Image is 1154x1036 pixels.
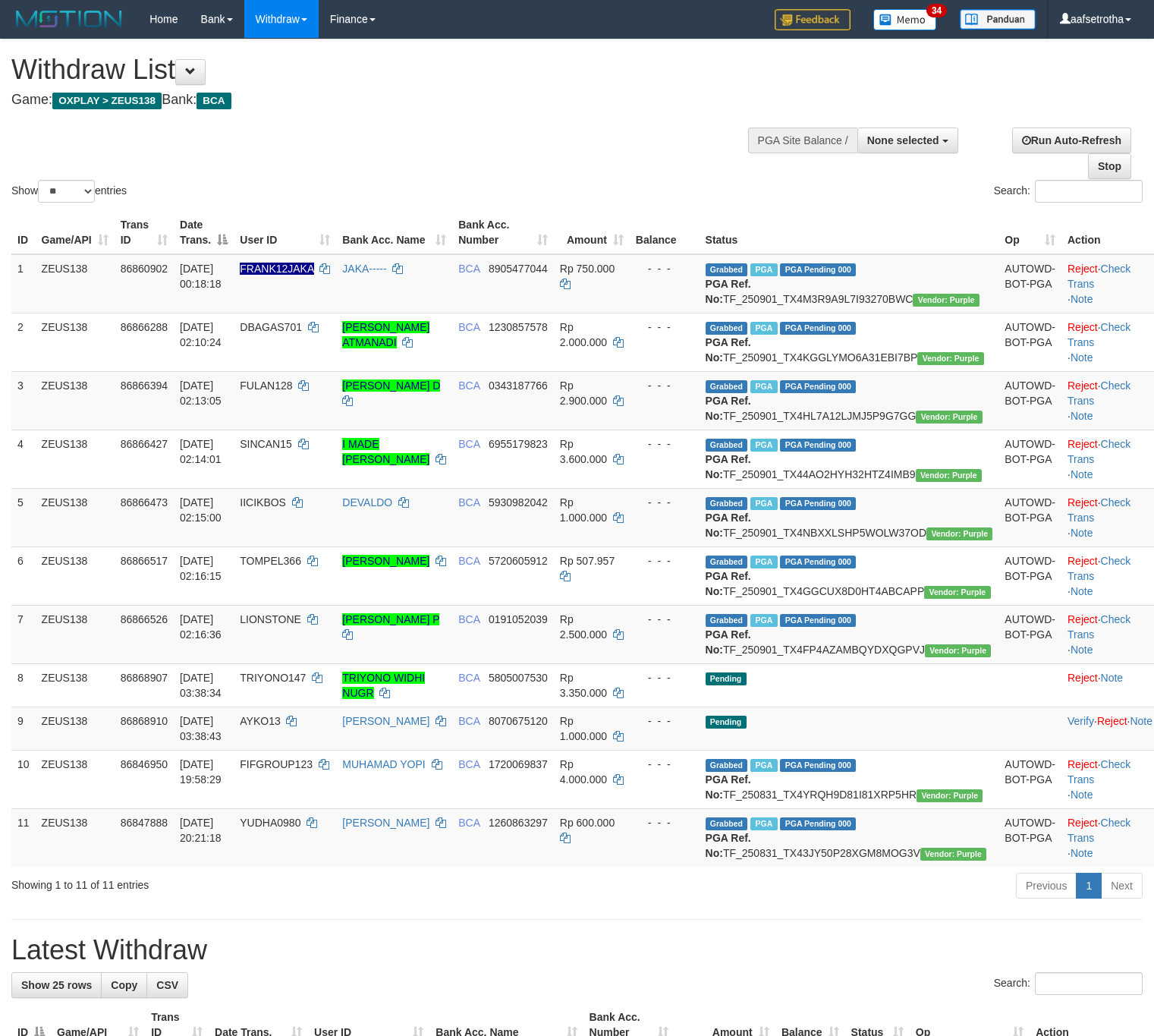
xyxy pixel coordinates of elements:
[1068,758,1130,786] a: Check Trans
[750,614,777,627] span: Marked by aafpengsreynich
[174,211,234,254] th: Date Trans.: activate to sort column descending
[36,750,115,808] td: ZEUS138
[780,614,856,627] span: PGA Pending
[700,371,999,430] td: TF_250901_TX4HL7A12LJMJ5P9G7GG
[560,379,607,407] span: Rp 2.900.000
[780,817,856,830] span: PGA Pending
[750,759,777,772] span: Marked by aafnoeunsreypich
[925,644,991,657] span: Vendor URL: https://trx4.1velocity.biz
[11,55,754,85] h1: Withdraw List
[1068,613,1130,641] a: Check Trans
[240,758,313,770] span: FIFGROUP123
[1068,817,1098,829] a: Reject
[920,848,986,861] span: Vendor URL: https://trx4.1velocity.biz
[11,972,102,998] a: Show 25 rows
[1068,496,1130,524] a: Check Trans
[11,750,36,808] td: 10
[1071,293,1093,305] a: Note
[998,488,1061,546] td: AUTOWD-BOT-PGA
[458,379,480,392] span: BCA
[121,672,168,684] span: 86868907
[180,555,222,582] span: [DATE] 02:16:15
[998,313,1061,371] td: AUTOWD-BOT-PGA
[706,773,751,801] b: PGA Ref. No:
[1012,128,1131,153] a: Run Auto-Refresh
[36,313,115,371] td: ZEUS138
[998,605,1061,663] td: AUTOWD-BOT-PGA
[1071,847,1093,859] a: Note
[1088,153,1131,179] a: Stop
[21,979,92,991] span: Show 25 rows
[458,438,480,450] span: BCA
[636,495,693,510] div: - - -
[750,380,777,393] span: Marked by aafpengsreynich
[706,570,751,597] b: PGA Ref. No:
[11,430,36,488] td: 4
[336,211,452,254] th: Bank Acc. Name: activate to sort column ascending
[636,612,693,627] div: - - -
[560,555,615,567] span: Rp 507.957
[489,555,548,567] span: Copy 5720605912 to clipboard
[700,546,999,605] td: TF_250901_TX4GGCUX8D0HT4ABCAPP
[1068,263,1130,290] a: Check Trans
[780,759,856,772] span: PGA Pending
[121,817,168,829] span: 86847888
[1071,351,1093,364] a: Note
[11,254,36,313] td: 1
[636,670,693,685] div: - - -
[706,512,751,539] b: PGA Ref. No:
[706,322,748,335] span: Grabbed
[1071,410,1093,422] a: Note
[36,707,115,750] td: ZEUS138
[750,322,777,335] span: Marked by aafpengsreynich
[857,128,958,153] button: None selected
[750,439,777,452] span: Marked by aafpengsreynich
[706,497,748,510] span: Grabbed
[994,180,1143,203] label: Search:
[240,263,313,275] span: Nama rekening ada tanda titik/strip, harap diedit
[342,817,429,829] a: [PERSON_NAME]
[1068,555,1098,567] a: Reject
[560,758,607,786] span: Rp 4.000.000
[560,496,607,524] span: Rp 1.000.000
[560,263,615,275] span: Rp 750.000
[11,808,36,867] td: 11
[1068,817,1130,844] a: Check Trans
[458,715,480,727] span: BCA
[342,321,429,348] a: [PERSON_NAME] ATMANADI
[636,713,693,729] div: - - -
[11,211,36,254] th: ID
[121,321,168,333] span: 86866288
[36,211,115,254] th: Game/API: activate to sort column ascending
[700,211,999,254] th: Status
[998,254,1061,313] td: AUTOWD-BOT-PGA
[342,613,439,625] a: [PERSON_NAME] P
[1071,527,1093,539] a: Note
[240,438,291,450] span: SINCAN15
[1068,613,1098,625] a: Reject
[115,211,174,254] th: Trans ID: activate to sort column ascending
[630,211,700,254] th: Balance
[11,8,127,30] img: MOTION_logo.png
[998,750,1061,808] td: AUTOWD-BOT-PGA
[706,672,747,685] span: Pending
[240,613,301,625] span: LIONSTONE
[700,605,999,663] td: TF_250901_TX4FP4AZAMBQYDXQGPVJ
[998,808,1061,867] td: AUTOWD-BOT-PGA
[917,352,983,365] span: Vendor URL: https://trx4.1velocity.biz
[36,371,115,430] td: ZEUS138
[121,613,168,625] span: 86866526
[867,134,939,146] span: None selected
[706,380,748,393] span: Grabbed
[11,313,36,371] td: 2
[458,672,480,684] span: BCA
[636,436,693,452] div: - - -
[706,832,751,859] b: PGA Ref. No:
[342,438,429,465] a: I MADE [PERSON_NAME]
[700,808,999,867] td: TF_250831_TX43JY50P28XGM8MOG3V
[342,496,392,509] a: DEVALDO
[36,808,115,867] td: ZEUS138
[636,815,693,830] div: - - -
[121,555,168,567] span: 86866517
[1068,379,1130,407] a: Check Trans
